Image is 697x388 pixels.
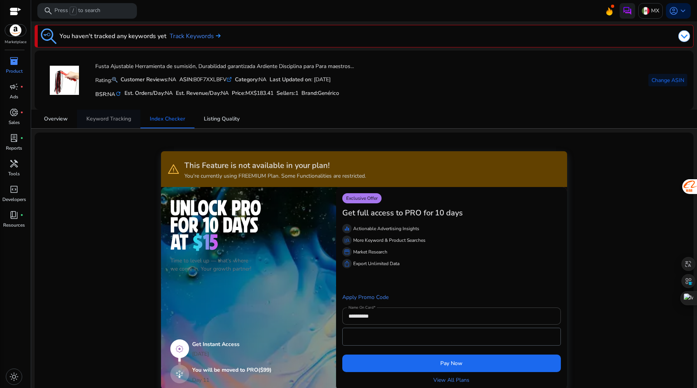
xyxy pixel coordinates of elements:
p: Resources [3,222,25,229]
span: light_mode [9,372,19,381]
img: amazon.svg [5,24,26,36]
img: arrow-right.svg [214,33,221,38]
p: Developers [2,196,26,203]
h3: 10 days [435,208,463,218]
div: NA [235,75,266,84]
span: keyboard_arrow_down [678,6,688,16]
b: Customer Reviews: [121,76,168,83]
h5: Price: [232,90,273,97]
a: Track Keywords [170,31,221,41]
span: fiber_manual_record [20,213,23,217]
p: Product [6,68,23,75]
p: Actionable Advertising Insights [353,225,419,232]
button: Change ASIN [648,74,687,86]
a: Apply Promo Code [342,294,389,301]
span: donut_small [9,108,19,117]
b: Category: [235,76,259,83]
span: Brand [301,89,317,97]
b: Last Updated on [270,76,311,83]
span: fiber_manual_record [20,85,23,88]
button: Pay Now [342,355,561,372]
p: MX [651,4,659,17]
span: ($99) [258,366,271,374]
div: NA [121,75,176,84]
h3: This Feature is not available in your plan! [184,161,366,170]
span: fiber_manual_record [20,136,23,140]
span: account_circle [669,6,678,16]
p: Day 11 [192,376,209,384]
div: : [DATE] [270,75,331,84]
p: More Keyword & Product Searches [353,237,426,244]
span: Index Checker [150,116,185,122]
span: Keyword Tracking [86,116,131,122]
span: warning [167,163,180,175]
span: storefront [344,249,350,255]
b: ASIN: [179,76,193,83]
span: Overview [44,116,68,122]
img: mx.svg [642,7,650,15]
span: MX$183.41 [245,89,273,97]
h5: Est. Revenue/Day: [176,90,229,97]
mat-icon: refresh [115,90,121,98]
p: You're currently using FREEMIUM Plan. Some Functionalities are restricted. [184,172,366,180]
h5: Est. Orders/Day: [124,90,173,97]
p: Time to level up — that's where we come in. Your growth partner! [170,257,327,273]
img: keyword-tracking.svg [41,28,56,44]
h5: BSR: [95,89,121,98]
p: Marketplace [5,39,26,45]
h3: You haven't tracked any keywords yet [60,31,166,41]
span: NA [107,91,115,98]
p: Rating: [95,75,117,84]
span: inventory_2 [9,56,19,66]
span: handyman [9,159,19,168]
p: Exclusive Offer [342,193,382,203]
h3: Get full access to PRO for [342,208,433,218]
p: Export Unlimited Data [353,260,399,267]
span: ios_share [344,260,350,267]
span: fiber_manual_record [20,111,23,114]
h4: Fusta Ajustable Herramienta de sumisión, Durabilidad garantizada Ardiente Disciplina para Para ma... [95,63,354,70]
img: dropdown-arrow.svg [678,30,690,42]
span: manage_search [344,237,350,243]
p: Sales [9,119,20,126]
p: Ads [10,93,18,100]
span: Genérico [318,89,339,97]
span: campaign [9,82,19,91]
h5: Sellers: [277,90,298,97]
p: Reports [6,145,22,152]
span: Change ASIN [651,76,684,84]
a: View All Plans [433,376,469,384]
p: Tools [8,170,20,177]
mat-label: Name On Card [348,305,373,311]
h5: You will be moved to PRO [192,367,271,374]
span: lab_profile [9,133,19,143]
h5: Get Instant Access [192,341,271,348]
h5: : [301,90,339,97]
span: Pay Now [440,359,462,367]
div: B0F7XXLBFV [179,75,232,84]
span: code_blocks [9,185,19,194]
span: search [44,6,53,16]
span: NA [165,89,173,97]
span: equalizer [344,225,350,232]
img: 61YfHojT64L.jpg [50,66,79,95]
iframe: Secure card payment input frame [347,329,557,344]
p: [DATE] [192,350,271,358]
p: Market Research [353,248,387,255]
span: / [70,7,77,15]
span: 1 [295,89,298,97]
span: NA [221,89,229,97]
span: book_4 [9,210,19,220]
span: Listing Quality [204,116,240,122]
p: Press to search [54,7,100,15]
